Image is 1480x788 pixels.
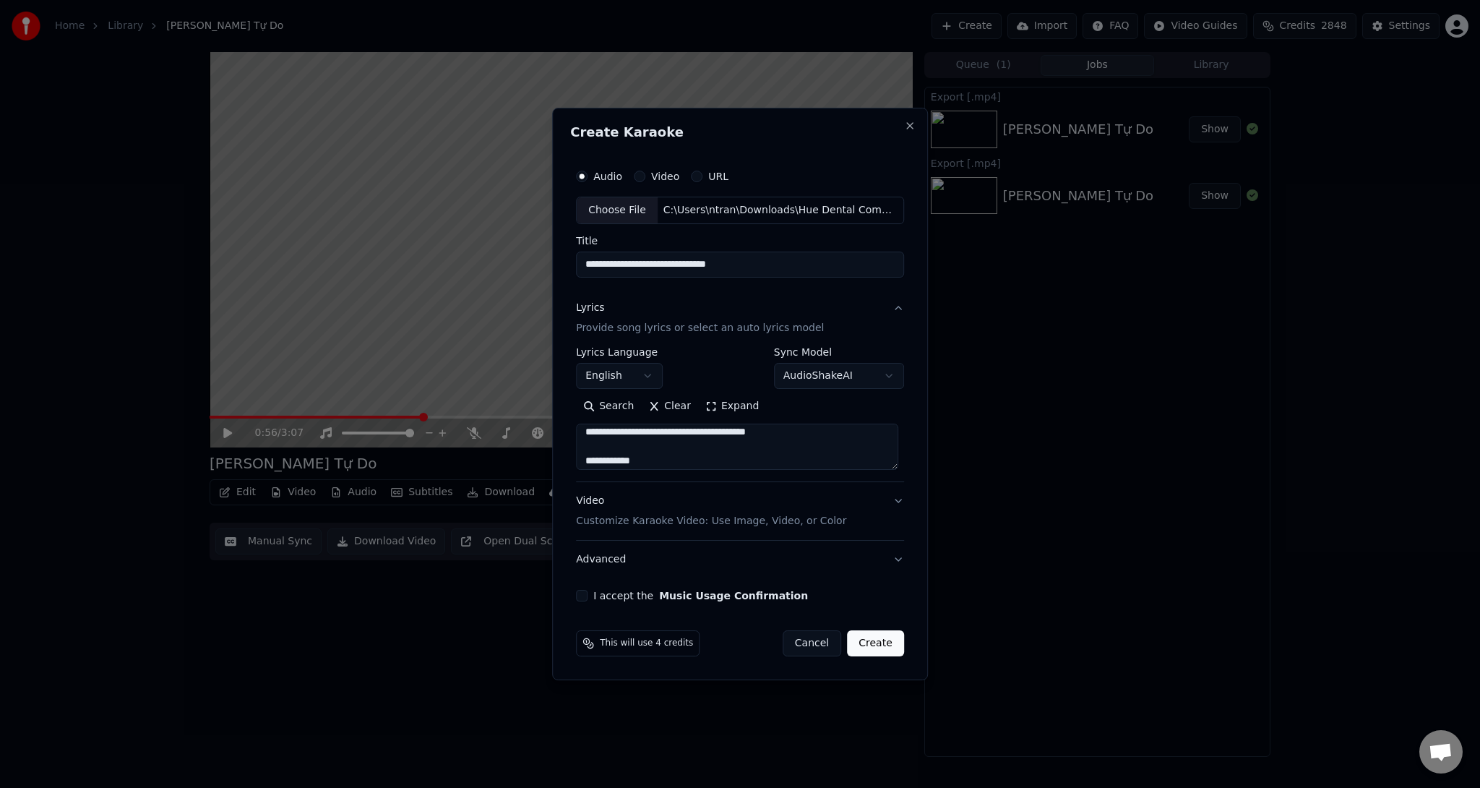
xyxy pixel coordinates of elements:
[698,395,766,418] button: Expand
[600,638,693,649] span: This will use 4 credits
[570,126,910,139] h2: Create Karaoke
[576,494,846,528] div: Video
[576,289,904,347] button: LyricsProvide song lyrics or select an auto lyrics model
[576,347,904,481] div: LyricsProvide song lyrics or select an auto lyrics model
[641,395,698,418] button: Clear
[576,301,604,315] div: Lyrics
[577,197,658,223] div: Choose File
[783,630,841,656] button: Cancel
[708,171,728,181] label: URL
[576,541,904,578] button: Advanced
[576,482,904,540] button: VideoCustomize Karaoke Video: Use Image, Video, or Color
[576,395,641,418] button: Search
[576,347,663,357] label: Lyrics Language
[576,514,846,528] p: Customize Karaoke Video: Use Image, Video, or Color
[576,321,824,335] p: Provide song lyrics or select an auto lyrics model
[774,347,904,357] label: Sync Model
[651,171,679,181] label: Video
[847,630,904,656] button: Create
[659,591,808,601] button: I accept the
[593,171,622,181] label: Audio
[576,236,904,246] label: Title
[658,203,903,218] div: C:\Users\ntran\Downloads\Hue Dental Community Care Day (1).mp3
[593,591,808,601] label: I accept the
